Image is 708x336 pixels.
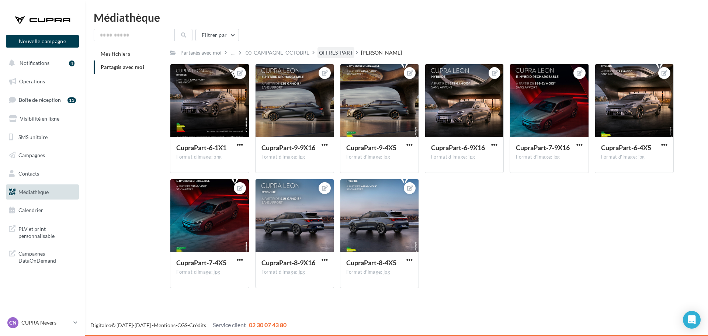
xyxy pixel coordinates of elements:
div: Format d'image: jpg [516,154,582,160]
div: Médiathèque [94,12,699,23]
span: CupraPart-6-1X1 [176,143,226,152]
div: ... [230,48,236,58]
div: [PERSON_NAME] [361,49,402,56]
span: CupraPart-6-9X16 [431,143,485,152]
a: Boîte de réception13 [4,92,80,108]
span: Boîte de réception [19,97,61,103]
span: Médiathèque [18,189,49,195]
span: SMS unitaire [18,134,48,140]
div: Format d'image: png [176,154,243,160]
span: Visibilité en ligne [20,115,59,122]
div: 00_CAMPAGNE_OCTOBRE [246,49,309,56]
span: Campagnes DataOnDemand [18,249,76,264]
a: Calendrier [4,202,80,218]
span: Opérations [19,78,45,84]
button: Notifications 4 [4,55,77,71]
a: Campagnes [4,148,80,163]
span: CupraPart-7-9X16 [516,143,570,152]
a: Visibilité en ligne [4,111,80,127]
p: CUPRA Nevers [21,319,70,326]
a: Campagnes DataOnDemand [4,246,80,267]
div: OFFRES_PART [319,49,353,56]
span: 02 30 07 43 80 [249,321,287,328]
span: CupraPart-7-4X5 [176,259,226,267]
span: PLV et print personnalisable [18,224,76,240]
a: CGS [177,322,187,328]
div: Format d'image: jpg [176,269,243,276]
a: Digitaleo [90,322,111,328]
span: Notifications [20,60,49,66]
span: CN [9,319,17,326]
span: CupraPart-9-4X5 [346,143,396,152]
span: Mes fichiers [101,51,130,57]
div: Format d'image: jpg [346,269,413,276]
a: Opérations [4,74,80,89]
a: SMS unitaire [4,129,80,145]
div: Format d'image: jpg [261,154,328,160]
span: Calendrier [18,207,43,213]
a: Contacts [4,166,80,181]
div: Open Intercom Messenger [683,311,701,329]
a: Médiathèque [4,184,80,200]
span: Campagnes [18,152,45,158]
div: Format d'image: jpg [431,154,497,160]
div: 13 [67,97,76,103]
span: Contacts [18,170,39,177]
div: Partagés avec moi [180,49,222,56]
div: 4 [69,60,74,66]
a: Mentions [154,322,176,328]
a: CN CUPRA Nevers [6,316,79,330]
span: CupraPart-9-9X16 [261,143,315,152]
button: Filtrer par [195,29,239,41]
span: CupraPart-8-4X5 [346,259,396,267]
span: © [DATE]-[DATE] - - - [90,322,287,328]
span: CupraPart-8-9X16 [261,259,315,267]
span: CupraPart-6-4X5 [601,143,651,152]
span: Service client [213,321,246,328]
a: PLV et print personnalisable [4,221,80,243]
div: Format d'image: jpg [601,154,667,160]
span: Partagés avec moi [101,64,144,70]
button: Nouvelle campagne [6,35,79,48]
div: Format d'image: jpg [261,269,328,276]
a: Crédits [189,322,206,328]
div: Format d'image: jpg [346,154,413,160]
